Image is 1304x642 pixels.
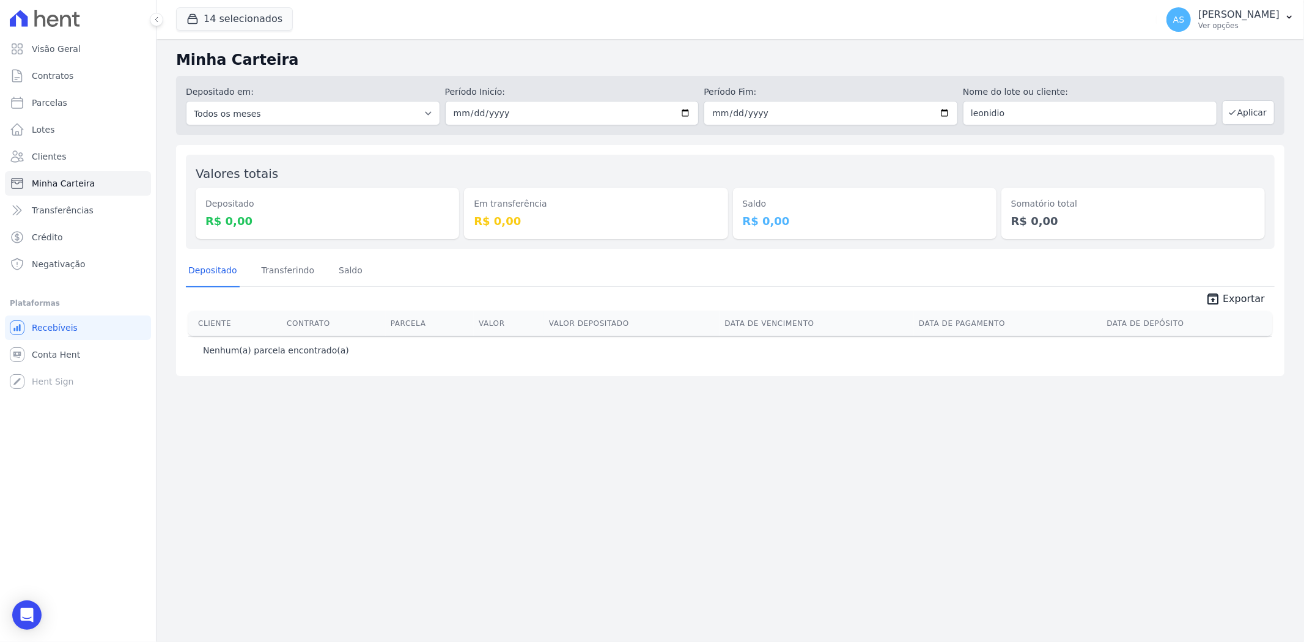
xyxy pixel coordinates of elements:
label: Depositado em: [186,87,254,97]
dd: R$ 0,00 [474,213,718,229]
a: Depositado [186,256,240,287]
span: Lotes [32,124,55,136]
i: unarchive [1206,292,1220,306]
a: Parcelas [5,90,151,115]
th: Contrato [282,311,386,336]
a: Negativação [5,252,151,276]
span: Parcelas [32,97,67,109]
dd: R$ 0,00 [205,213,449,229]
button: AS [PERSON_NAME] Ver opções [1157,2,1304,37]
a: Contratos [5,64,151,88]
label: Nome do lote ou cliente: [963,86,1217,98]
button: 14 selecionados [176,7,293,31]
a: Transferindo [259,256,317,287]
span: Contratos [32,70,73,82]
label: Valores totais [196,166,278,181]
label: Período Fim: [704,86,958,98]
a: Lotes [5,117,151,142]
dd: R$ 0,00 [743,213,987,229]
label: Período Inicío: [445,86,699,98]
th: Data de Vencimento [720,311,914,336]
a: Visão Geral [5,37,151,61]
button: Aplicar [1222,100,1275,125]
span: Conta Hent [32,349,80,361]
a: Recebíveis [5,315,151,340]
span: Negativação [32,258,86,270]
dt: Depositado [205,197,449,210]
span: Transferências [32,204,94,216]
span: Visão Geral [32,43,81,55]
th: Data de Depósito [1102,311,1272,336]
span: Recebíveis [32,322,78,334]
a: Clientes [5,144,151,169]
th: Data de Pagamento [914,311,1102,336]
dt: Somatório total [1011,197,1255,210]
p: Ver opções [1198,21,1280,31]
span: Exportar [1223,292,1265,306]
th: Cliente [188,311,282,336]
p: Nenhum(a) parcela encontrado(a) [203,344,349,356]
h2: Minha Carteira [176,49,1284,71]
dt: Em transferência [474,197,718,210]
span: Clientes [32,150,66,163]
a: Crédito [5,225,151,249]
dt: Saldo [743,197,987,210]
span: Crédito [32,231,63,243]
div: Plataformas [10,296,146,311]
a: Minha Carteira [5,171,151,196]
th: Valor [474,311,544,336]
a: Transferências [5,198,151,223]
a: unarchive Exportar [1196,292,1275,309]
dd: R$ 0,00 [1011,213,1255,229]
p: [PERSON_NAME] [1198,9,1280,21]
div: Open Intercom Messenger [12,600,42,630]
a: Conta Hent [5,342,151,367]
th: Parcela [386,311,474,336]
span: AS [1173,15,1184,24]
span: Minha Carteira [32,177,95,190]
a: Saldo [336,256,365,287]
th: Valor Depositado [544,311,720,336]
